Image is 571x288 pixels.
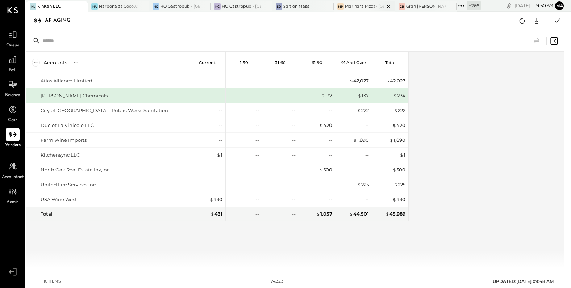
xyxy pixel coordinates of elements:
div: GB [399,3,405,10]
div: KL [30,3,36,10]
span: $ [389,137,393,143]
span: $ [349,78,353,84]
div: -- [292,152,296,158]
span: $ [217,152,221,158]
div: HQ Gastropub - [GEOGRAPHIC_DATA] [160,4,200,9]
div: AP Aging [45,15,78,26]
div: 137 [358,92,369,99]
a: Accountant [0,160,25,181]
div: [DATE] [514,2,553,9]
button: Ma [555,1,564,10]
div: -- [219,92,222,99]
div: -- [292,122,296,129]
div: North Oak Real Estate Inv,Inc [41,166,109,173]
div: -- [219,107,222,114]
div: 225 [394,181,405,188]
div: -- [329,137,332,144]
a: Cash [0,103,25,124]
span: Vendors [5,142,21,149]
a: P&L [0,53,25,74]
div: 44,501 [349,211,369,217]
span: $ [209,196,213,202]
div: Na [91,3,98,10]
div: [PERSON_NAME] Chemicals [41,92,108,99]
div: -- [219,137,222,144]
span: $ [316,211,320,217]
span: $ [393,93,397,98]
span: $ [394,107,398,113]
div: Gran [PERSON_NAME] (New) [406,4,446,9]
div: -- [365,166,369,173]
span: $ [392,167,396,173]
div: -- [365,122,369,129]
div: -- [255,166,259,173]
span: UPDATED: [DATE] 09:48 AM [493,279,554,284]
div: 420 [319,122,332,129]
a: Admin [0,185,25,206]
span: $ [321,93,325,98]
div: HQ Gastropub - [GEOGRAPHIC_DATA] [222,4,261,9]
span: $ [358,93,362,98]
div: -- [329,181,332,188]
div: v 4.32.3 [270,279,283,284]
span: $ [357,107,361,113]
span: $ [319,167,323,173]
div: KinKan LLC [37,4,61,9]
div: Marinara Pizza- [GEOGRAPHIC_DATA] [345,4,384,9]
div: Atlas Alliance Limited [41,77,92,84]
div: -- [255,77,259,84]
div: -- [255,92,259,99]
div: 1 [217,152,222,158]
div: 1,057 [316,211,332,217]
div: Narbona at Cocowalk LLC [99,4,138,9]
a: Queue [0,28,25,49]
span: $ [349,211,353,217]
p: Current [199,60,216,65]
div: 420 [392,122,405,129]
div: -- [255,152,259,158]
div: -- [219,122,222,129]
span: Cash [8,117,17,124]
div: Farm Wine Imports [41,137,87,144]
span: $ [392,122,396,128]
div: -- [365,152,369,158]
a: Balance [0,78,25,99]
div: 274 [393,92,405,99]
div: 225 [357,181,369,188]
div: MP [337,3,344,10]
div: -- [292,92,296,99]
div: USA Wine West [41,196,77,203]
div: -- [292,181,296,188]
span: $ [385,211,389,217]
div: 1 [400,152,405,158]
span: $ [319,122,323,128]
div: 430 [392,196,405,203]
div: copy link [505,2,513,9]
span: $ [353,137,357,143]
div: -- [219,166,222,173]
span: P&L [9,67,17,74]
div: -- [219,181,222,188]
div: Duclot La Vinicole LLC [41,122,94,129]
div: -- [292,107,296,114]
p: Total [385,60,395,65]
div: -- [219,77,222,84]
div: -- [329,77,332,84]
span: Accountant [2,174,24,181]
span: am [547,3,553,8]
div: -- [292,77,296,84]
div: 42,027 [386,77,405,84]
span: Queue [6,42,20,49]
div: -- [255,181,259,188]
div: -- [329,152,332,158]
div: 1,890 [353,137,369,144]
div: -- [365,196,369,203]
div: 10 items [43,279,61,284]
div: 430 [209,196,222,203]
div: 222 [357,107,369,114]
div: Salt on Mass [283,4,309,9]
span: 9 : 50 [532,2,546,9]
a: Vendors [0,128,25,149]
p: 1-30 [240,60,248,65]
div: -- [292,196,296,203]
